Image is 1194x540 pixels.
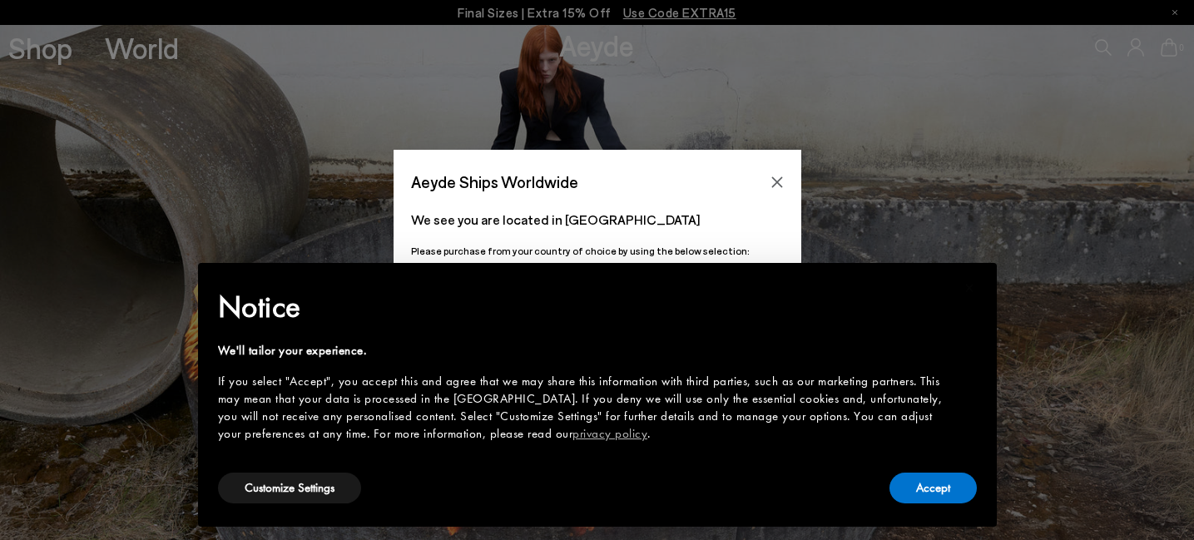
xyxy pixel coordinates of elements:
p: We see you are located in [GEOGRAPHIC_DATA] [411,210,784,230]
a: privacy policy [572,425,647,442]
button: Close this notice [950,268,990,308]
p: Please purchase from your country of choice by using the below selection: [411,243,784,259]
div: If you select "Accept", you accept this and agree that we may share this information with third p... [218,373,950,443]
button: Close [765,170,790,195]
div: We'll tailor your experience. [218,342,950,359]
button: Accept [889,473,977,503]
h2: Notice [218,285,950,329]
span: Aeyde Ships Worldwide [411,167,578,196]
button: Customize Settings [218,473,361,503]
span: × [964,275,975,300]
